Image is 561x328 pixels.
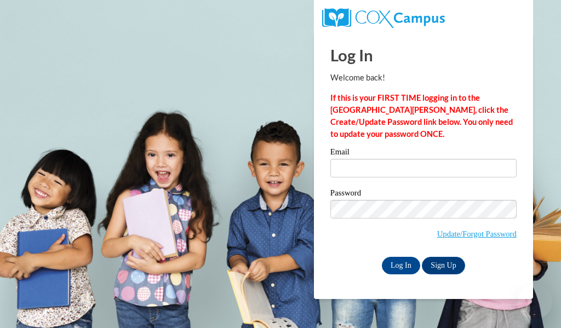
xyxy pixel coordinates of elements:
a: Sign Up [422,257,465,274]
strong: If this is your FIRST TIME logging in to the [GEOGRAPHIC_DATA][PERSON_NAME], click the Create/Upd... [330,93,513,139]
h1: Log In [330,44,517,66]
label: Email [330,148,517,159]
input: Log In [382,257,420,274]
img: COX Campus [322,8,445,28]
label: Password [330,189,517,200]
a: Update/Forgot Password [437,229,517,238]
p: Welcome back! [330,72,517,84]
iframe: Button to launch messaging window [517,284,552,319]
